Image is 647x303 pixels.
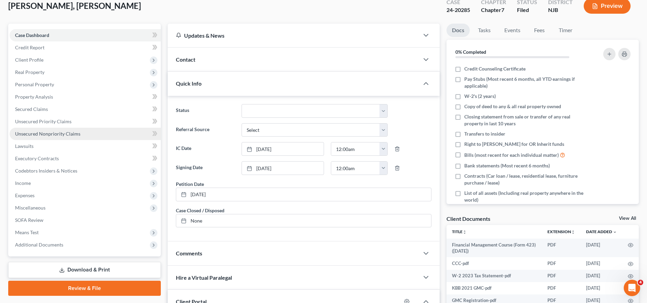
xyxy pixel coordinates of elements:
[172,104,238,118] label: Status
[542,257,581,269] td: PDF
[15,242,63,248] span: Additional Documents
[464,103,561,110] span: Copy of deed to any & all real property owned
[464,190,585,203] span: List of all assets (Including real property anywhere in the world)
[176,274,232,281] span: Hire a Virtual Paralegal
[15,192,35,198] span: Expenses
[464,162,550,169] span: Bank statements (Most recent 6 months)
[176,80,202,87] span: Quick Info
[15,229,39,235] span: Means Test
[8,1,141,11] span: [PERSON_NAME], [PERSON_NAME]
[499,24,526,37] a: Events
[586,229,617,234] a: Date Added expand_more
[176,32,411,39] div: Updates & News
[172,161,238,175] label: Signing Date
[481,6,506,14] div: Chapter
[464,152,559,159] span: Bills (most recent for each individual matter)
[10,29,161,41] a: Case Dashboard
[581,282,622,294] td: [DATE]
[464,76,585,89] span: Pay Stubs (Most recent 6 months, all YTD earnings if applicable)
[176,207,224,214] div: Case Closed / Disposed
[15,32,49,38] span: Case Dashboard
[548,6,573,14] div: NJB
[176,250,202,256] span: Comments
[15,168,77,174] span: Codebtors Insiders & Notices
[10,128,161,140] a: Unsecured Nonpriority Claims
[176,56,195,63] span: Contact
[15,143,34,149] span: Lawsuits
[517,6,537,14] div: Filed
[10,140,161,152] a: Lawsuits
[455,49,486,55] strong: 0% Completed
[242,162,324,175] a: [DATE]
[8,281,161,296] a: Review & File
[10,214,161,226] a: SOFA Review
[447,239,542,257] td: Financial Management Course (Form 423) ([DATE])
[176,180,204,188] div: Petition Date
[172,123,238,137] label: Referral Source
[447,282,542,294] td: KBB 2021 GMC-pdf
[172,142,238,156] label: IC Date
[452,229,467,234] a: Titleunfold_more
[553,24,578,37] a: Timer
[10,91,161,103] a: Property Analysis
[15,81,54,87] span: Personal Property
[15,94,53,100] span: Property Analysis
[547,229,575,234] a: Extensionunfold_more
[331,162,380,175] input: -- : --
[15,57,43,63] span: Client Profile
[542,282,581,294] td: PDF
[15,69,44,75] span: Real Property
[15,118,72,124] span: Unsecured Priority Claims
[542,239,581,257] td: PDF
[624,280,640,296] iframe: Intercom live chat
[464,173,585,186] span: Contracts (Car loan / lease, residential lease, furniture purchase / lease)
[464,65,526,72] span: Credit Counseling Certificate
[15,45,44,50] span: Credit Report
[331,142,380,155] input: -- : --
[447,257,542,269] td: CCC-pdf
[447,24,470,37] a: Docs
[571,230,575,234] i: unfold_more
[581,270,622,282] td: [DATE]
[464,141,564,148] span: Right to [PERSON_NAME] for OR Inherit funds
[176,214,431,227] a: None
[447,270,542,282] td: W-2 2023 Tax Statement-pdf
[15,217,43,223] span: SOFA Review
[613,230,617,234] i: expand_more
[581,239,622,257] td: [DATE]
[10,41,161,54] a: Credit Report
[464,113,585,127] span: Closing statement from sale or transfer of any real property in last 10 years
[10,115,161,128] a: Unsecured Priority Claims
[15,205,46,211] span: Miscellaneous
[463,230,467,234] i: unfold_more
[473,24,496,37] a: Tasks
[10,103,161,115] a: Secured Claims
[176,188,431,201] a: [DATE]
[464,93,496,100] span: W-2's (2 years)
[581,257,622,269] td: [DATE]
[15,106,48,112] span: Secured Claims
[529,24,551,37] a: Fees
[464,130,505,137] span: Transfers to insider
[15,131,80,137] span: Unsecured Nonpriority Claims
[501,7,504,13] span: 7
[10,152,161,165] a: Executory Contracts
[15,180,31,186] span: Income
[542,270,581,282] td: PDF
[447,215,490,222] div: Client Documents
[8,262,161,278] a: Download & Print
[638,280,643,285] span: 4
[15,155,59,161] span: Executory Contracts
[619,216,636,221] a: View All
[242,142,324,155] a: [DATE]
[447,6,470,14] div: 24-20285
